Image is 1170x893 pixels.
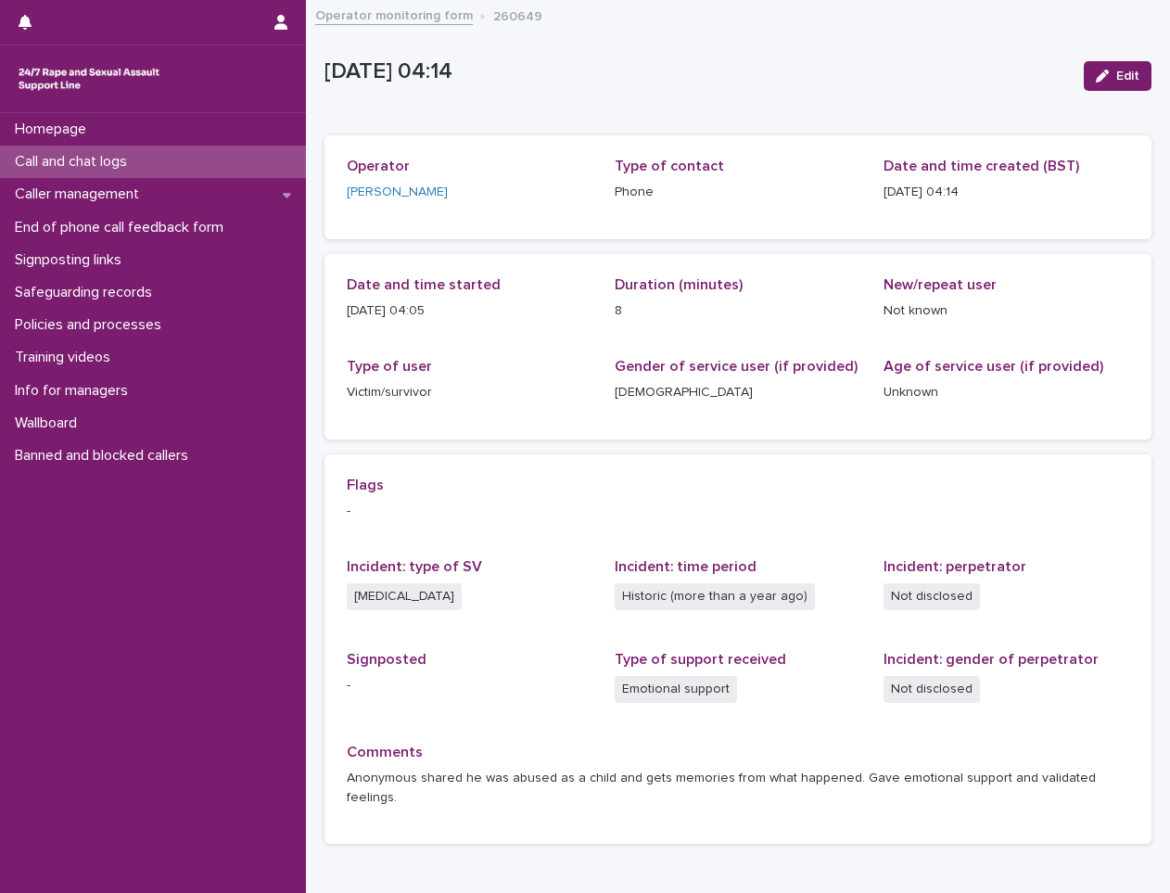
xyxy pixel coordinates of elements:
span: Age of service user (if provided) [884,359,1103,374]
span: Incident: perpetrator [884,559,1026,574]
p: Call and chat logs [7,153,142,171]
a: Operator monitoring form [315,4,473,25]
img: rhQMoQhaT3yELyF149Cw [15,60,163,97]
span: Incident: gender of perpetrator [884,652,1099,667]
p: [DATE] 04:14 [324,58,1069,85]
p: [DATE] 04:14 [884,183,1129,202]
span: Duration (minutes) [615,277,743,292]
span: Not disclosed [884,676,980,703]
span: Comments [347,745,423,759]
span: Type of contact [615,159,724,173]
span: Type of user [347,359,432,374]
p: Training videos [7,349,125,366]
p: Safeguarding records [7,284,167,301]
span: Edit [1116,70,1139,83]
p: Policies and processes [7,316,176,334]
span: Type of support received [615,652,786,667]
span: Date and time started [347,277,501,292]
p: 8 [615,301,860,321]
span: Date and time created (BST) [884,159,1079,173]
p: [DATE] 04:05 [347,301,592,321]
p: [DEMOGRAPHIC_DATA] [615,383,860,402]
span: Incident: type of SV [347,559,482,574]
p: Anonymous shared he was abused as a child and gets memories from what happened. Gave emotional su... [347,769,1129,808]
span: Emotional support [615,676,737,703]
span: Incident: time period [615,559,757,574]
p: Not known [884,301,1129,321]
p: Signposting links [7,251,136,269]
span: [MEDICAL_DATA] [347,583,462,610]
p: Caller management [7,185,154,203]
p: - [347,502,1129,521]
span: Gender of service user (if provided) [615,359,858,374]
span: Historic (more than a year ago) [615,583,815,610]
p: - [347,676,592,695]
p: End of phone call feedback form [7,219,238,236]
button: Edit [1084,61,1151,91]
a: [PERSON_NAME] [347,183,448,202]
span: New/repeat user [884,277,997,292]
p: Victim/survivor [347,383,592,402]
p: 260649 [493,5,542,25]
p: Phone [615,183,860,202]
p: Unknown [884,383,1129,402]
span: Operator [347,159,410,173]
p: Homepage [7,121,101,138]
p: Banned and blocked callers [7,447,203,465]
p: Info for managers [7,382,143,400]
p: Wallboard [7,415,92,432]
span: Flags [347,478,384,492]
span: Signposted [347,652,426,667]
span: Not disclosed [884,583,980,610]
